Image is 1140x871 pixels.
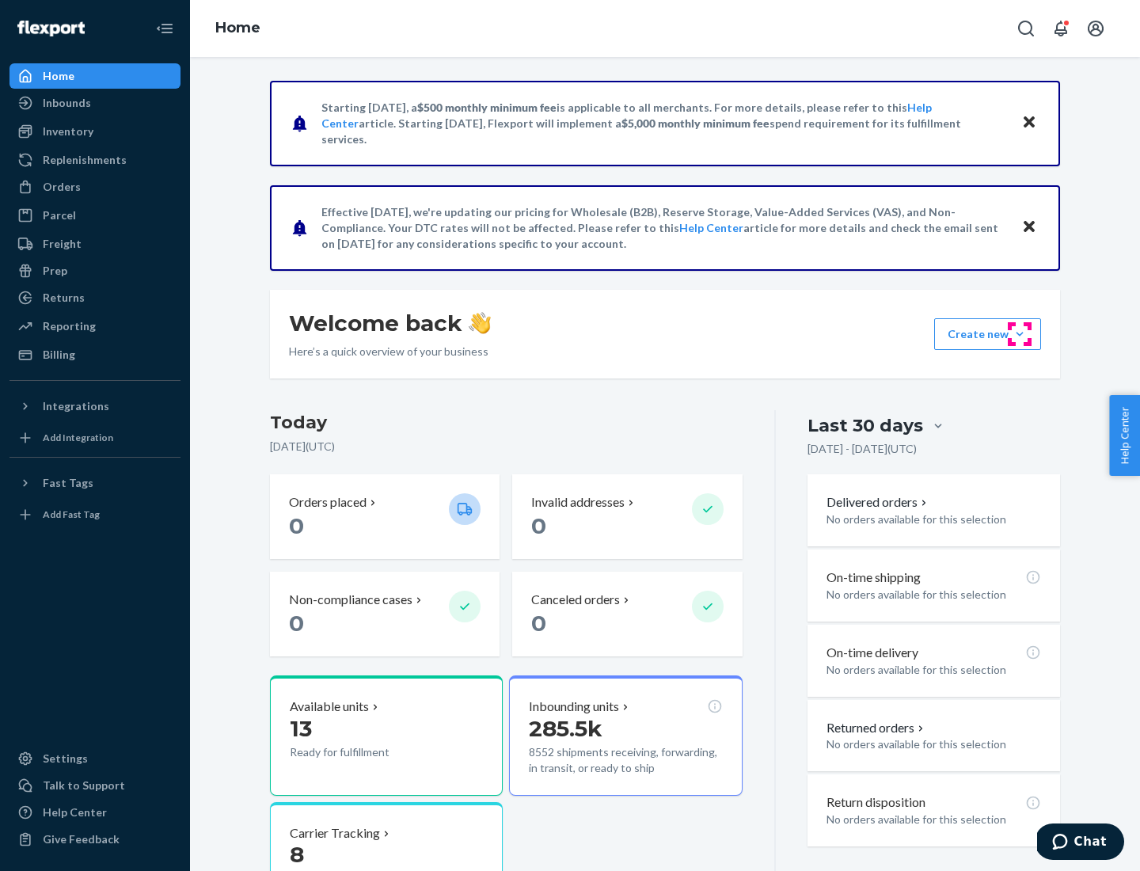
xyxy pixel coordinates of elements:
button: Open notifications [1045,13,1077,44]
p: No orders available for this selection [826,736,1041,752]
p: Ready for fulfillment [290,744,436,760]
div: Add Fast Tag [43,508,100,521]
p: Available units [290,698,369,716]
a: Home [215,19,260,36]
p: Orders placed [289,493,367,512]
div: Add Integration [43,431,113,444]
span: 8 [290,841,304,868]
div: Give Feedback [43,831,120,847]
button: Available units13Ready for fulfillment [270,675,503,796]
a: Returns [9,285,180,310]
ol: breadcrumbs [203,6,273,51]
p: Starting [DATE], a is applicable to all merchants. For more details, please refer to this article... [321,100,1006,147]
p: No orders available for this selection [826,662,1041,678]
button: Close [1019,112,1039,135]
iframe: Opens a widget where you can chat to one of our agents [1037,823,1124,863]
span: 13 [290,715,312,742]
button: Open Search Box [1010,13,1042,44]
button: Orders placed 0 [270,474,500,559]
p: No orders available for this selection [826,812,1041,827]
button: Create new [934,318,1041,350]
a: Parcel [9,203,180,228]
div: Parcel [43,207,76,223]
a: Home [9,63,180,89]
span: 285.5k [529,715,602,742]
button: Delivered orders [826,493,930,512]
h3: Today [270,410,743,435]
a: Help Center [9,800,180,825]
a: Add Integration [9,425,180,451]
p: [DATE] - [DATE] ( UTC ) [807,441,917,457]
button: Inbounding units285.5k8552 shipments receiving, forwarding, in transit, or ready to ship [509,675,742,796]
a: Inventory [9,119,180,144]
div: Talk to Support [43,778,125,793]
button: Close Navigation [149,13,180,44]
div: Help Center [43,804,107,820]
button: Talk to Support [9,773,180,798]
div: Returns [43,290,85,306]
p: Here’s a quick overview of your business [289,344,491,359]
div: Integrations [43,398,109,414]
div: Last 30 days [807,413,923,438]
a: Prep [9,258,180,283]
a: Orders [9,174,180,200]
p: Return disposition [826,793,925,812]
button: Close [1019,216,1039,239]
span: 0 [289,512,304,539]
p: On-time delivery [826,644,918,662]
p: Canceled orders [531,591,620,609]
div: Settings [43,751,88,766]
button: Canceled orders 0 [512,572,742,656]
button: Invalid addresses 0 [512,474,742,559]
p: Carrier Tracking [290,824,380,842]
span: $5,000 monthly minimum fee [621,116,769,130]
a: Inbounds [9,90,180,116]
p: [DATE] ( UTC ) [270,439,743,455]
div: Billing [43,347,75,363]
p: Inbounding units [529,698,619,716]
div: Home [43,68,74,84]
a: Add Fast Tag [9,502,180,527]
button: Give Feedback [9,827,180,852]
a: Settings [9,746,180,771]
h1: Welcome back [289,309,491,337]
p: 8552 shipments receiving, forwarding, in transit, or ready to ship [529,744,722,776]
p: On-time shipping [826,569,921,587]
a: Reporting [9,314,180,339]
div: Replenishments [43,152,127,168]
button: Fast Tags [9,470,180,496]
p: Effective [DATE], we're updating our pricing for Wholesale (B2B), Reserve Storage, Value-Added Se... [321,204,1006,252]
a: Billing [9,342,180,367]
span: 0 [289,610,304,637]
p: No orders available for this selection [826,587,1041,603]
img: Flexport logo [17,21,85,36]
div: Reporting [43,318,96,334]
span: 0 [531,610,546,637]
div: Freight [43,236,82,252]
button: Open account menu [1080,13,1111,44]
div: Inbounds [43,95,91,111]
p: Non-compliance cases [289,591,412,609]
button: Integrations [9,394,180,419]
div: Orders [43,179,81,195]
a: Freight [9,231,180,257]
span: $500 monthly minimum fee [417,101,557,114]
span: 0 [531,512,546,539]
p: Invalid addresses [531,493,625,512]
p: No orders available for this selection [826,512,1041,527]
div: Inventory [43,124,93,139]
a: Replenishments [9,147,180,173]
button: Non-compliance cases 0 [270,572,500,656]
a: Help Center [679,221,743,234]
button: Help Center [1109,395,1140,476]
div: Fast Tags [43,475,93,491]
img: hand-wave emoji [469,312,491,334]
button: Returned orders [826,719,927,737]
div: Prep [43,263,67,279]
